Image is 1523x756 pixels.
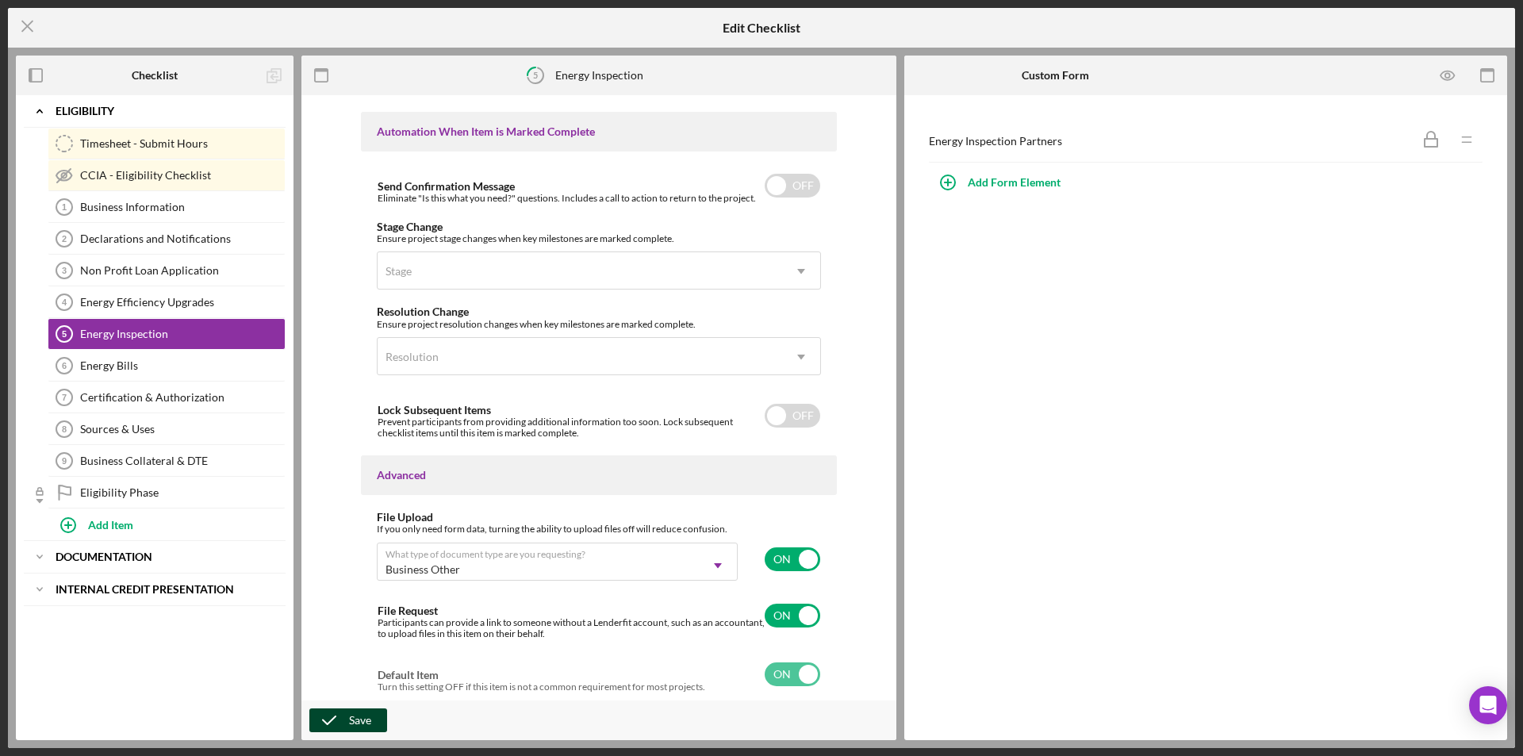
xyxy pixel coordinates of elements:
[80,296,285,309] div: Energy Efficiency Upgrades
[56,585,234,594] b: INTERNAL CREDIT PRESENTATION
[378,604,438,617] label: File Request
[48,159,286,191] a: CCIA - Eligibility Checklist
[80,359,285,372] div: Energy Bills
[62,234,67,244] tspan: 2
[928,167,1076,198] button: Add Form Element
[80,201,285,213] div: Business Information
[48,318,286,350] a: 5Energy Inspection
[1022,69,1089,82] b: Custom Form
[13,13,428,102] body: Rich Text Area. Press ALT-0 for help.
[62,202,67,212] tspan: 1
[377,511,821,524] div: File Upload
[62,266,67,275] tspan: 3
[88,509,133,539] div: Add Item
[48,191,286,223] a: 1Business Information
[349,708,371,732] div: Save
[309,708,387,732] button: Save
[555,69,643,82] div: Energy Inspection
[48,445,286,477] a: 9Business Collateral & DTE
[929,135,1411,148] div: Energy Inspection Partners
[80,455,285,467] div: Business Collateral & DTE
[80,232,285,245] div: Declarations and Notifications
[48,382,286,413] a: 7Certification & Authorization
[723,21,800,35] h5: Edit Checklist
[62,361,67,370] tspan: 6
[533,70,538,80] tspan: 5
[62,456,67,466] tspan: 9
[48,255,286,286] a: 3Non Profit Loan Application
[377,305,821,318] div: Resolution Change
[48,128,286,159] a: Timesheet - Submit Hours
[62,329,67,339] tspan: 5
[378,681,705,693] div: Turn this setting OFF if this item is not a common requirement for most projects.
[56,552,152,562] b: DOCUMENTATION
[62,393,67,402] tspan: 7
[386,351,439,363] div: Resolution
[968,167,1061,198] div: Add Form Element
[378,179,515,193] label: Send Confirmation Message
[377,125,821,138] div: Automation When Item is Marked Complete
[48,286,286,318] a: 4Energy Efficiency Upgrades
[377,469,821,482] div: Advanced
[378,668,439,681] label: Default Item
[80,423,285,436] div: Sources & Uses
[48,350,286,382] a: 6Energy Bills
[48,413,286,445] a: 8Sources & Uses
[80,137,285,150] div: Timesheet - Submit Hours
[62,424,67,434] tspan: 8
[48,508,286,540] button: Add Item
[80,328,285,340] div: Energy Inspection
[377,233,821,244] div: Ensure project stage changes when key milestones are marked complete.
[377,319,821,330] div: Ensure project resolution changes when key milestones are marked complete.
[80,391,285,404] div: Certification & Authorization
[56,106,114,116] b: ELIGIBILITY
[377,524,738,535] div: If you only need form data, turning the ability to upload files off will reduce confusion.
[377,221,821,233] div: Stage Change
[62,297,67,307] tspan: 4
[48,477,286,508] a: Eligibility Phase
[48,223,286,255] a: 2Declarations and Notifications
[378,403,491,416] label: Lock Subsequent Items
[378,416,765,439] div: Prevent participants from providing additional information too soon. Lock subsequent checklist it...
[378,617,765,639] div: Participants can provide a link to someone without a Lenderfit account, such as an accountant, to...
[386,265,412,278] div: Stage
[378,193,756,204] div: Eliminate "Is this what you need?" questions. Includes a call to action to return to the project.
[13,13,428,102] div: Please choose a partner you are working with to determine your energy upgrades and or improvement...
[80,169,285,182] div: CCIA - Eligibility Checklist
[1469,686,1507,724] div: Open Intercom Messenger
[386,563,460,576] div: Business Other
[80,264,285,277] div: Non Profit Loan Application
[132,69,178,82] b: Checklist
[80,486,285,499] div: Eligibility Phase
